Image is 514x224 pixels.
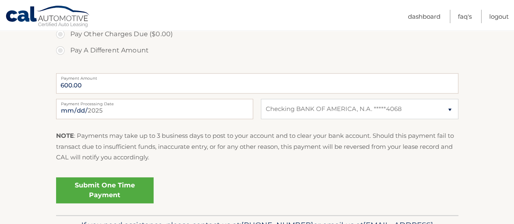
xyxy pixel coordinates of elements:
input: Payment Date [56,99,253,119]
p: : Payments may take up to 3 business days to post to your account and to clear your bank account.... [56,130,458,163]
label: Pay Other Charges Due ($0.00) [56,26,458,42]
a: Dashboard [408,10,440,23]
a: Submit One Time Payment [56,177,154,203]
label: Pay A Different Amount [56,42,458,59]
a: Logout [489,10,509,23]
label: Payment Processing Date [56,99,253,105]
a: FAQ's [458,10,472,23]
label: Payment Amount [56,73,458,80]
input: Payment Amount [56,73,458,94]
strong: NOTE [56,132,74,139]
a: Cal Automotive [5,5,91,29]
